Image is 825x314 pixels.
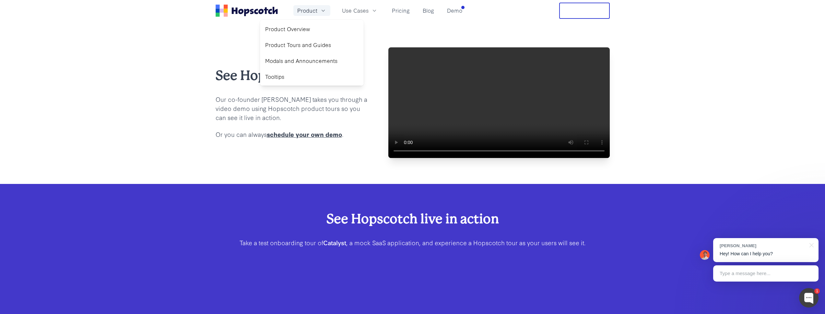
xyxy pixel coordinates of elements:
a: Blog [420,5,437,16]
b: Catalyst [323,238,346,247]
a: Modals and Announcements [263,54,361,67]
a: Product Overview [263,22,361,36]
a: Demo [444,5,465,16]
a: schedule your own demo [267,130,342,139]
p: Take a test onboarding tour of , a mock SaaS application, and experience a Hopscotch tour as your... [236,238,589,247]
div: Type a message here... [713,265,819,282]
div: 1 [814,288,820,294]
div: [PERSON_NAME] [720,243,806,249]
a: Tooltips [263,70,361,83]
h2: See Hopscotch in action [216,66,368,84]
span: Use Cases [342,6,369,15]
span: Product [297,6,317,15]
p: Or you can always . [216,130,368,139]
button: Free Trial [559,3,610,19]
p: Our co-founder [PERSON_NAME] takes you through a video demo using Hopscotch product tours so you ... [216,95,368,122]
button: Use Cases [338,5,382,16]
a: Home [216,5,278,17]
a: Pricing [389,5,412,16]
img: Mark Spera [700,250,710,260]
button: Product [293,5,330,16]
h2: See Hopscotch live in action [236,210,589,228]
a: Product Tours and Guides [263,38,361,52]
p: Hey! How can I help you? [720,250,812,257]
